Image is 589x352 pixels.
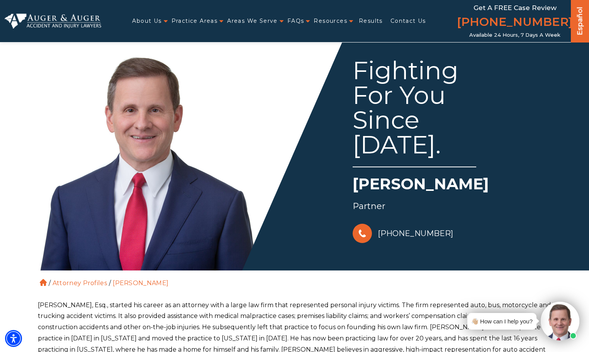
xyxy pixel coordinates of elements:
[471,316,533,326] div: 👋🏼 How can I help you?
[171,13,218,29] a: Practice Areas
[353,222,453,245] a: [PHONE_NUMBER]
[53,279,107,287] a: Attorney Profiles
[353,58,476,167] div: Fighting For You Since [DATE].
[40,279,47,286] a: Home
[474,4,557,12] span: Get a FREE Case Review
[227,13,278,29] a: Areas We Serve
[353,199,553,214] div: Partner
[38,270,552,288] ol: / /
[5,330,22,347] div: Accessibility Menu
[469,32,560,38] span: Available 24 Hours, 7 Days a Week
[390,13,426,29] a: Contact Us
[457,14,573,32] a: [PHONE_NUMBER]
[359,13,383,29] a: Results
[32,39,264,270] img: Herbert Auger
[353,173,553,199] h1: [PERSON_NAME]
[287,13,304,29] a: FAQs
[132,13,161,29] a: About Us
[541,302,579,340] img: Intaker widget Avatar
[111,279,170,287] li: [PERSON_NAME]
[5,14,101,28] img: Auger & Auger Accident and Injury Lawyers Logo
[314,13,347,29] a: Resources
